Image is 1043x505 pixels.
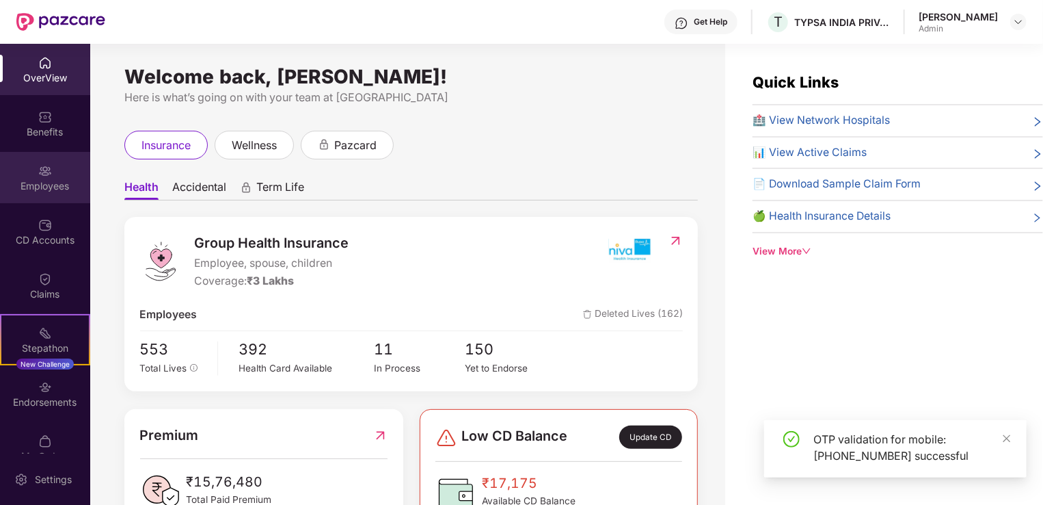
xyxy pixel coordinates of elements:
[124,180,159,200] span: Health
[919,10,998,23] div: [PERSON_NAME]
[140,338,208,361] span: 553
[140,425,199,446] span: Premium
[753,144,867,161] span: 📊 View Active Claims
[239,338,375,361] span: 392
[14,473,28,487] img: svg+xml;base64,PHN2ZyBpZD0iU2V0dGluZy0yMHgyMCIgeG1sbnM9Imh0dHA6Ly93d3cudzMub3JnLzIwMDAvc3ZnIiB3aW...
[461,426,567,449] span: Low CD Balance
[583,310,592,319] img: deleteIcon
[140,241,181,282] img: logo
[124,71,698,82] div: Welcome back, [PERSON_NAME]!
[753,244,1043,259] div: View More
[38,110,52,124] img: svg+xml;base64,PHN2ZyBpZD0iQmVuZWZpdHMiIHhtbG5zPSJodHRwOi8vd3d3LnczLm9yZy8yMDAwL3N2ZyIgd2lkdGg9Ij...
[187,471,272,493] span: ₹15,76,480
[195,255,349,272] span: Employee, spouse, children
[38,218,52,232] img: svg+xml;base64,PHN2ZyBpZD0iQ0RfQWNjb3VudHMiIGRhdGEtbmFtZT0iQ0QgQWNjb3VudHMiIHhtbG5zPSJodHRwOi8vd3...
[619,426,682,449] div: Update CD
[16,359,74,370] div: New Challenge
[38,326,52,340] img: svg+xml;base64,PHN2ZyB4bWxucz0iaHR0cDovL3d3dy53My5vcmcvMjAwMC9zdmciIHdpZHRoPSIyMSIgaGVpZ2h0PSIyMC...
[190,364,198,372] span: info-circle
[374,361,464,376] div: In Process
[668,234,683,248] img: RedirectIcon
[1032,179,1043,193] span: right
[583,307,683,324] span: Deleted Lives (162)
[482,473,575,494] span: ₹17,175
[239,361,375,376] div: Health Card Available
[753,73,839,91] span: Quick Links
[753,112,890,129] span: 🏥 View Network Hospitals
[783,431,800,448] span: check-circle
[1013,16,1024,27] img: svg+xml;base64,PHN2ZyBpZD0iRHJvcGRvd24tMzJ4MzIiIHhtbG5zPSJodHRwOi8vd3d3LnczLm9yZy8yMDAwL3N2ZyIgd2...
[1032,147,1043,161] span: right
[753,208,891,225] span: 🍏 Health Insurance Details
[1,341,89,355] div: Stepathon
[240,181,252,194] div: animation
[1032,211,1043,225] span: right
[38,56,52,70] img: svg+xml;base64,PHN2ZyBpZD0iSG9tZSIgeG1sbnM9Imh0dHA6Ly93d3cudzMub3JnLzIwMDAvc3ZnIiB3aWR0aD0iMjAiIG...
[813,431,1010,464] div: OTP validation for mobile: [PHONE_NUMBER] successful
[802,246,811,256] span: down
[141,137,191,154] span: insurance
[195,273,349,290] div: Coverage:
[172,180,226,200] span: Accidental
[318,138,330,151] div: animation
[247,274,295,287] span: ₹3 Lakhs
[140,363,187,374] span: Total Lives
[16,13,105,31] img: New Pazcare Logo
[604,233,655,267] img: insurerIcon
[794,16,890,29] div: TYPSA INDIA PRIVATE LIMITED
[38,164,52,178] img: svg+xml;base64,PHN2ZyBpZD0iRW1wbG95ZWVzIiB4bWxucz0iaHR0cDovL3d3dy53My5vcmcvMjAwMC9zdmciIHdpZHRoPS...
[232,137,277,154] span: wellness
[753,176,921,193] span: 📄 Download Sample Claim Form
[774,14,783,30] span: T
[334,137,377,154] span: pazcard
[38,380,52,394] img: svg+xml;base64,PHN2ZyBpZD0iRW5kb3JzZW1lbnRzIiB4bWxucz0iaHR0cDovL3d3dy53My5vcmcvMjAwMC9zdmciIHdpZH...
[140,307,198,324] span: Employees
[38,272,52,286] img: svg+xml;base64,PHN2ZyBpZD0iQ2xhaW0iIHhtbG5zPSJodHRwOi8vd3d3LnczLm9yZy8yMDAwL3N2ZyIgd2lkdGg9IjIwIi...
[256,180,304,200] span: Term Life
[31,473,76,487] div: Settings
[694,16,727,27] div: Get Help
[124,89,698,106] div: Here is what’s going on with your team at [GEOGRAPHIC_DATA]
[373,425,388,446] img: RedirectIcon
[675,16,688,30] img: svg+xml;base64,PHN2ZyBpZD0iSGVscC0zMngzMiIgeG1sbnM9Imh0dHA6Ly93d3cudzMub3JnLzIwMDAvc3ZnIiB3aWR0aD...
[465,361,555,376] div: Yet to Endorse
[1032,115,1043,129] span: right
[435,427,457,449] img: svg+xml;base64,PHN2ZyBpZD0iRGFuZ2VyLTMyeDMyIiB4bWxucz0iaHR0cDovL3d3dy53My5vcmcvMjAwMC9zdmciIHdpZH...
[465,338,555,361] span: 150
[374,338,464,361] span: 11
[38,435,52,448] img: svg+xml;base64,PHN2ZyBpZD0iTXlfT3JkZXJzIiBkYXRhLW5hbWU9Ik15IE9yZGVycyIgeG1sbnM9Imh0dHA6Ly93d3cudz...
[1002,434,1012,443] span: close
[195,233,349,254] span: Group Health Insurance
[919,23,998,34] div: Admin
